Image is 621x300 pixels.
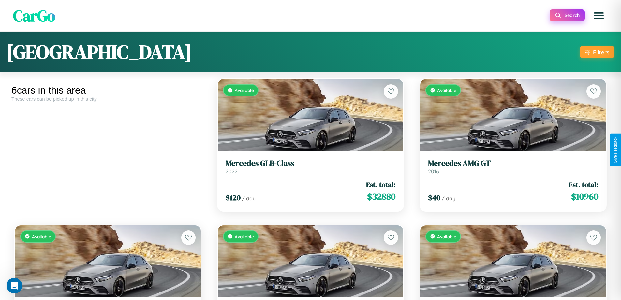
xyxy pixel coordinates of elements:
a: Mercedes AMG GT2016 [428,159,598,175]
span: Available [437,234,456,239]
span: Available [235,87,254,93]
span: Available [32,234,51,239]
span: Available [437,87,456,93]
span: / day [442,195,455,202]
div: Give Feedback [613,137,618,163]
span: 2022 [226,168,238,175]
iframe: Intercom live chat [7,278,22,293]
span: $ 32880 [367,190,395,203]
span: Est. total: [569,180,598,189]
h3: Mercedes GLB-Class [226,159,396,168]
button: Search [550,9,585,21]
span: $ 40 [428,192,440,203]
a: Mercedes GLB-Class2022 [226,159,396,175]
button: Filters [580,46,614,58]
span: Est. total: [366,180,395,189]
h1: [GEOGRAPHIC_DATA] [7,39,192,65]
button: Open menu [590,7,608,25]
span: $ 120 [226,192,241,203]
span: 2016 [428,168,439,175]
div: These cars can be picked up in this city. [11,96,204,102]
span: Available [235,234,254,239]
span: / day [242,195,256,202]
h3: Mercedes AMG GT [428,159,598,168]
span: $ 10960 [571,190,598,203]
span: Search [565,12,580,18]
div: Filters [593,49,609,55]
span: CarGo [13,5,55,26]
div: 6 cars in this area [11,85,204,96]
